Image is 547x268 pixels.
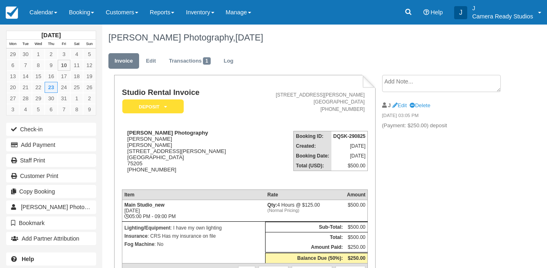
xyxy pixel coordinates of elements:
button: Add Payment [6,138,96,151]
th: Rate [266,190,345,200]
strong: $250.00 [348,255,365,261]
button: Copy Booking [6,185,96,198]
td: $500.00 [331,161,368,171]
th: Total (USD): [294,161,331,171]
a: 4 [70,49,83,60]
h1: [PERSON_NAME] Photography, [108,33,506,43]
a: 2 [83,93,96,104]
p: : CRS Has my insurance on file [124,232,263,240]
a: 13 [7,71,19,82]
button: Bookmark [6,216,96,230]
a: 10 [58,60,70,71]
td: $500.00 [345,222,368,232]
a: Help [6,252,96,266]
strong: Fog Machine [124,241,154,247]
th: Wed [32,40,45,49]
p: J [472,4,533,12]
em: [DATE] 03:05 PM [382,112,506,121]
p: : I have my own lighting [124,224,263,232]
td: [DATE] [331,151,368,161]
td: 4 Hours @ $125.00 [266,200,345,222]
button: Check-in [6,123,96,136]
a: 7 [19,60,32,71]
a: 28 [19,93,32,104]
strong: J [388,102,391,108]
th: Amount [345,190,368,200]
a: 29 [32,93,45,104]
div: J [454,6,467,19]
a: 1 [32,49,45,60]
th: Sub-Total: [266,222,345,232]
span: 1 [203,57,211,65]
em: Deposit [122,99,184,114]
a: 3 [7,104,19,115]
th: Total: [266,232,345,243]
div: [PERSON_NAME] [PERSON_NAME] [STREET_ADDRESS][PERSON_NAME] [GEOGRAPHIC_DATA] 75205 [PHONE_NUMBER] [122,130,250,183]
a: Edit [392,102,407,108]
h1: Studio Rental Invoice [122,88,250,97]
strong: DQSK-290825 [333,133,366,139]
td: $500.00 [345,232,368,243]
span: [PERSON_NAME] Photography [21,204,102,210]
a: 30 [19,49,32,60]
a: 21 [19,82,32,93]
th: Sun [83,40,96,49]
a: 22 [32,82,45,93]
a: 31 [58,93,70,104]
a: 6 [45,104,57,115]
th: Booking ID: [294,131,331,141]
th: Item [122,190,265,200]
a: 14 [19,71,32,82]
th: Fri [58,40,70,49]
a: [PERSON_NAME] Photography [6,200,96,214]
a: 8 [32,60,45,71]
strong: [DATE] [41,32,61,38]
strong: Qty [268,202,277,208]
th: Booking Date: [294,151,331,161]
th: Tue [19,40,32,49]
i: Help [423,9,429,15]
img: checkfront-main-nav-mini-logo.png [6,7,18,19]
a: 15 [32,71,45,82]
strong: Lighting/Equipment [124,225,171,231]
a: 2 [45,49,57,60]
th: Amount Paid: [266,242,345,253]
strong: [PERSON_NAME] Photography [127,130,208,136]
a: 24 [58,82,70,93]
a: Edit [140,53,162,69]
a: 1 [70,93,83,104]
a: Customer Print [6,169,96,182]
th: Balance Due (50%): [266,253,345,263]
a: 29 [7,49,19,60]
a: Log [218,53,240,69]
a: 5 [83,49,96,60]
a: Staff Print [6,154,96,167]
p: Camera Ready Studios [472,12,533,20]
a: Deposit [122,99,181,114]
a: 9 [83,104,96,115]
a: 11 [70,60,83,71]
div: $500.00 [347,202,365,214]
td: [DATE] 05:00 PM - 09:00 PM [122,200,265,222]
b: Help [22,256,34,262]
a: 23 [45,82,57,93]
address: [STREET_ADDRESS][PERSON_NAME] [GEOGRAPHIC_DATA] [PHONE_NUMBER] [254,92,365,113]
button: Add Partner Attribution [6,232,96,245]
td: $250.00 [345,242,368,253]
a: Transactions1 [163,53,217,69]
span: [DATE] [235,32,263,43]
a: 9 [45,60,57,71]
a: 19 [83,71,96,82]
a: 6 [7,60,19,71]
a: 16 [45,71,57,82]
th: Thu [45,40,57,49]
a: 3 [58,49,70,60]
th: Created: [294,141,331,151]
a: 27 [7,93,19,104]
strong: Main Studio_new [124,202,164,208]
a: 26 [83,82,96,93]
strong: Insurance [124,233,148,239]
a: Invoice [108,53,139,69]
a: 8 [70,104,83,115]
em: (Normal Pricing) [268,208,343,213]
